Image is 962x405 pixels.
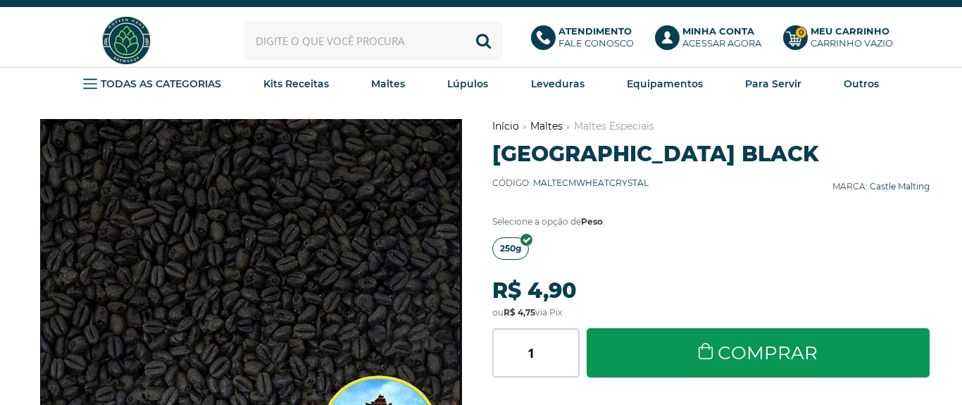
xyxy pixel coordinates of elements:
p: Fale conosco [558,25,634,49]
a: Kits Receitas [263,73,329,94]
a: Castle Malting [870,181,930,192]
a: 250g [492,237,529,260]
div: Carrinho Vazio [811,37,893,49]
a: Comprar [587,328,930,378]
input: Digite o que você procura [244,21,503,60]
p: Acessar agora [682,25,761,49]
strong: Kits Receitas [263,77,329,90]
a: Lúpulos [447,73,488,94]
a: Maltes [371,73,405,94]
strong: Equipamentos [627,77,703,90]
b: Atendimento [558,25,632,37]
a: Maltes [530,120,563,132]
b: Peso [581,216,603,227]
b: Meu Carrinho [811,25,889,37]
strong: Lúpulos [447,77,488,90]
a: Maltes Especiais [574,120,654,132]
strong: TODAS AS CATEGORIAS [101,77,221,90]
a: Início [492,120,519,132]
strong: Para Servir [745,77,801,90]
strong: R$ 4,75 [504,307,535,318]
b: Código: [492,177,531,188]
span: Selecione a opção de : [492,216,605,227]
strong: 0 [795,27,807,39]
strong: Maltes [371,77,405,90]
a: TODAS AS CATEGORIAS [83,73,221,94]
a: Equipamentos [627,73,703,94]
span: ou via Pix [492,307,562,318]
button: Buscar [464,21,503,60]
a: AtendimentoFale conosco [531,25,642,56]
b: Marca: [832,181,868,192]
span: MALTECMWHEATCRYSTAL [533,177,649,188]
img: Hopfen Haus BrewShop [100,14,153,67]
strong: R$ 4,90 [492,278,577,304]
span: 250g [500,238,521,259]
h1: [GEOGRAPHIC_DATA] Black [492,141,930,167]
a: Outros [844,73,879,94]
b: Minha Conta [682,25,754,37]
a: Minha ContaAcessar agora [655,25,769,56]
a: Leveduras [531,73,585,94]
strong: Leveduras [531,77,585,90]
strong: Outros [844,77,879,90]
a: Para Servir [745,73,801,94]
